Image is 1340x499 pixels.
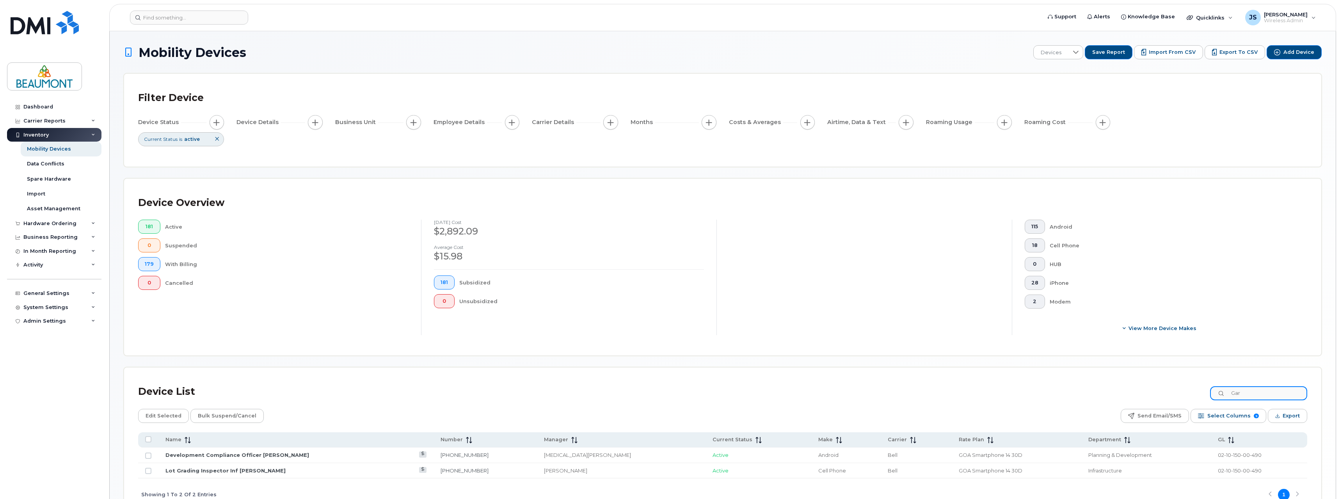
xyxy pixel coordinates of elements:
[139,46,246,59] span: Mobility Devices
[713,452,729,458] span: Active
[959,436,984,443] span: Rate Plan
[335,118,378,126] span: Business Unit
[544,436,568,443] span: Manager
[419,467,427,473] a: View Last Bill
[1205,45,1265,59] button: Export to CSV
[236,118,281,126] span: Device Details
[1024,118,1068,126] span: Roaming Cost
[138,193,224,213] div: Device Overview
[138,88,204,108] div: Filter Device
[888,436,907,443] span: Carrier
[1137,410,1182,422] span: Send Email/SMS
[827,118,888,126] span: Airtime, Data & Text
[1254,414,1259,419] span: 9
[165,276,409,290] div: Cancelled
[138,276,160,290] button: 0
[1025,257,1045,271] button: 0
[818,452,839,458] span: Android
[1085,45,1132,59] button: Save Report
[1134,45,1203,59] button: Import from CSV
[926,118,975,126] span: Roaming Usage
[713,436,752,443] span: Current Status
[138,382,195,402] div: Device List
[434,275,455,289] button: 181
[1050,276,1295,290] div: iPhone
[165,467,286,474] a: Lot Grading Inspector Inf [PERSON_NAME]
[441,298,448,304] span: 0
[1034,46,1068,60] span: Devices
[459,294,704,308] div: Unsubsidized
[1031,224,1038,230] span: 115
[1121,409,1189,423] button: Send Email/SMS
[544,451,698,459] div: [MEDICAL_DATA][PERSON_NAME]
[190,409,264,423] button: Bulk Suspend/Cancel
[818,436,833,443] span: Make
[165,436,181,443] span: Name
[145,242,154,249] span: 0
[434,225,704,238] div: $2,892.09
[138,118,181,126] span: Device Status
[165,238,409,252] div: Suspended
[1031,261,1038,267] span: 0
[1283,410,1300,422] span: Export
[1191,409,1266,423] button: Select Columns 9
[1218,452,1262,458] span: 02-10-150-00-490
[631,118,655,126] span: Months
[1283,49,1314,56] span: Add Device
[179,136,182,142] span: is
[1218,436,1225,443] span: GL
[1218,467,1262,474] span: 02-10-150-00-490
[145,261,154,267] span: 179
[1025,238,1045,252] button: 18
[441,467,489,474] a: [PHONE_NUMBER]
[1088,452,1152,458] span: Planning & Development
[441,452,489,458] a: [PHONE_NUMBER]
[138,220,160,234] button: 181
[1050,295,1295,309] div: Modem
[959,467,1022,474] span: GOA Smartphone 14 30D
[419,451,427,457] a: View Last Bill
[441,436,463,443] span: Number
[198,410,256,422] span: Bulk Suspend/Cancel
[165,452,309,458] a: Development Compliance Officer [PERSON_NAME]
[1092,49,1125,56] span: Save Report
[1050,238,1295,252] div: Cell Phone
[138,238,160,252] button: 0
[1267,45,1322,59] button: Add Device
[1025,220,1045,234] button: 115
[1088,467,1122,474] span: Infrastructure
[1129,325,1196,332] span: View More Device Makes
[532,118,576,126] span: Carrier Details
[434,294,455,308] button: 0
[145,280,154,286] span: 0
[959,452,1022,458] span: GOA Smartphone 14 30D
[165,220,409,234] div: Active
[888,452,897,458] span: Bell
[146,410,181,422] span: Edit Selected
[1031,298,1038,305] span: 2
[434,245,704,250] h4: Average cost
[434,250,704,263] div: $15.98
[1050,220,1295,234] div: Android
[1025,276,1045,290] button: 28
[1210,386,1307,400] input: Search Device List ...
[713,467,729,474] span: Active
[1025,321,1295,335] button: View More Device Makes
[1268,409,1307,423] button: Export
[1025,295,1045,309] button: 2
[888,467,897,474] span: Bell
[459,275,704,289] div: Subsidized
[1031,242,1038,249] span: 18
[434,220,704,225] h4: [DATE] cost
[1050,257,1295,271] div: HUB
[1149,49,1196,56] span: Import from CSV
[145,224,154,230] span: 181
[729,118,783,126] span: Costs & Averages
[165,257,409,271] div: With Billing
[1088,436,1121,443] span: Department
[184,136,200,142] span: active
[1207,410,1251,422] span: Select Columns
[138,257,160,271] button: 179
